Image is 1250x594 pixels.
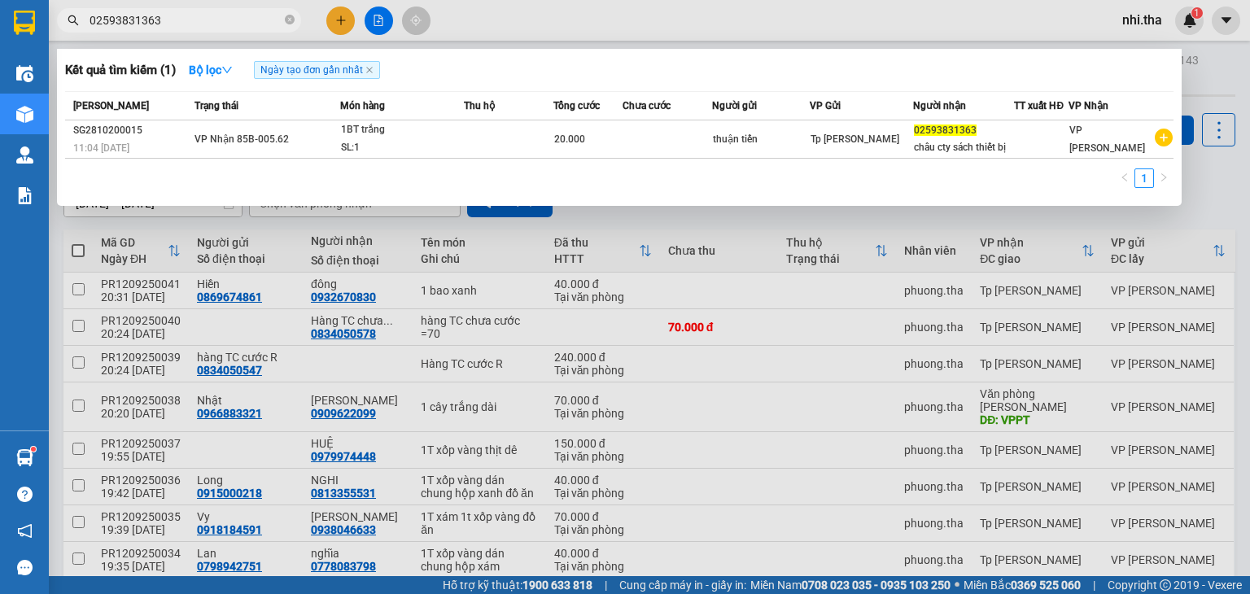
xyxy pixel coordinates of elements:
span: 02593831363 [914,124,977,136]
span: close-circle [285,13,295,28]
span: 20.000 [554,133,585,145]
span: VP [PERSON_NAME] [1069,124,1145,154]
span: down [221,64,233,76]
img: logo-vxr [14,11,35,35]
img: warehouse-icon [16,146,33,164]
button: left [1115,168,1134,188]
strong: Bộ lọc [189,63,233,76]
span: VP Gửi [810,100,841,111]
span: Chưa cước [623,100,671,111]
span: Thu hộ [464,100,495,111]
span: Ngày tạo đơn gần nhất [254,61,380,79]
div: SL: 1 [341,139,463,157]
span: left [1120,173,1130,182]
button: right [1154,168,1174,188]
div: SG2810200015 [73,122,190,139]
span: VP Nhận 85B-005.62 [194,133,289,145]
span: Người nhận [913,100,966,111]
span: notification [17,523,33,539]
span: TT xuất HĐ [1014,100,1064,111]
img: solution-icon [16,187,33,204]
a: 1 [1135,169,1153,187]
img: warehouse-icon [16,449,33,466]
div: châu cty sách thiết bị [914,139,1014,156]
img: warehouse-icon [16,65,33,82]
span: search [68,15,79,26]
span: message [17,560,33,575]
span: right [1159,173,1169,182]
button: Bộ lọcdown [176,57,246,83]
input: Tìm tên, số ĐT hoặc mã đơn [90,11,282,29]
sup: 1 [31,447,36,452]
span: close [365,66,374,74]
span: Tổng cước [553,100,600,111]
div: thuận tiến [713,131,809,148]
span: question-circle [17,487,33,502]
span: Người gửi [712,100,757,111]
div: 1BT trắng [341,121,463,139]
span: Món hàng [340,100,385,111]
h3: Kết quả tìm kiếm ( 1 ) [65,62,176,79]
span: Tp [PERSON_NAME] [811,133,899,145]
li: Previous Page [1115,168,1134,188]
li: 1 [1134,168,1154,188]
span: Trạng thái [194,100,238,111]
span: VP Nhận [1069,100,1108,111]
li: Next Page [1154,168,1174,188]
span: [PERSON_NAME] [73,100,149,111]
span: 11:04 [DATE] [73,142,129,154]
img: warehouse-icon [16,106,33,123]
span: plus-circle [1155,129,1173,146]
span: close-circle [285,15,295,24]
